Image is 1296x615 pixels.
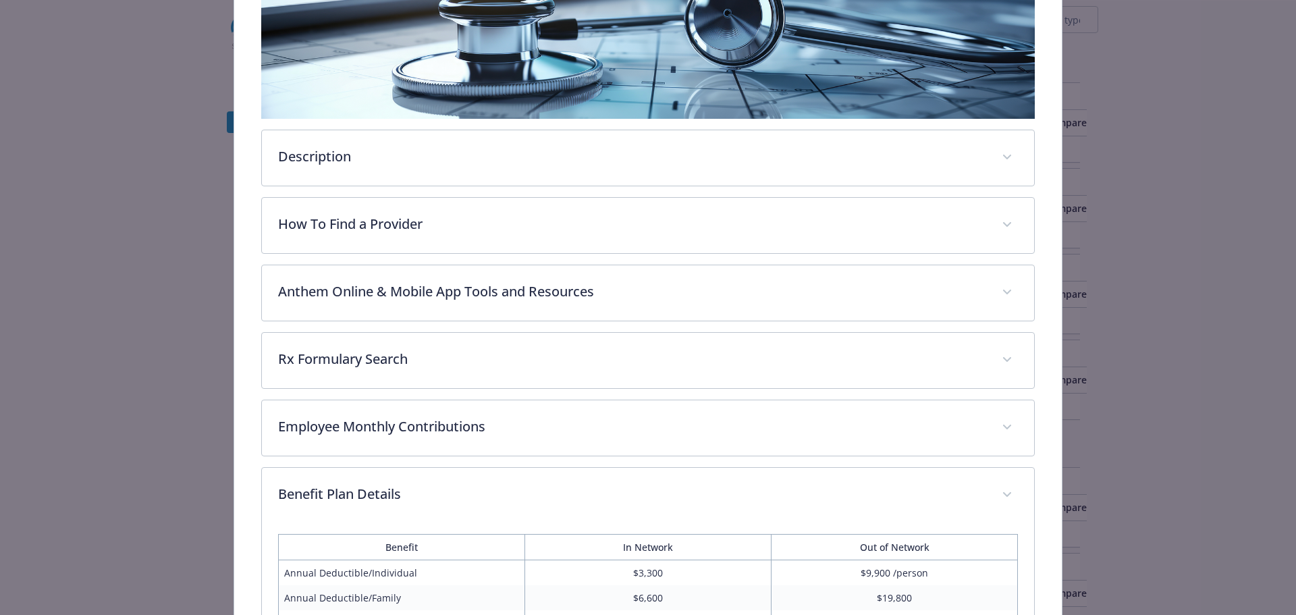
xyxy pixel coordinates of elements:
[262,333,1035,388] div: Rx Formulary Search
[278,484,986,504] p: Benefit Plan Details
[262,400,1035,456] div: Employee Monthly Contributions
[524,585,771,610] td: $6,600
[278,146,986,167] p: Description
[262,198,1035,253] div: How To Find a Provider
[278,417,986,437] p: Employee Monthly Contributions
[278,585,524,610] td: Annual Deductible/Family
[524,560,771,585] td: $3,300
[524,534,771,560] th: In Network
[278,214,986,234] p: How To Find a Provider
[772,585,1018,610] td: $19,800
[262,265,1035,321] div: Anthem Online & Mobile App Tools and Resources
[278,282,986,302] p: Anthem Online & Mobile App Tools and Resources
[278,560,524,585] td: Annual Deductible/Individual
[262,130,1035,186] div: Description
[772,560,1018,585] td: $9,900 /person
[278,349,986,369] p: Rx Formulary Search
[772,534,1018,560] th: Out of Network
[262,468,1035,523] div: Benefit Plan Details
[278,534,524,560] th: Benefit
